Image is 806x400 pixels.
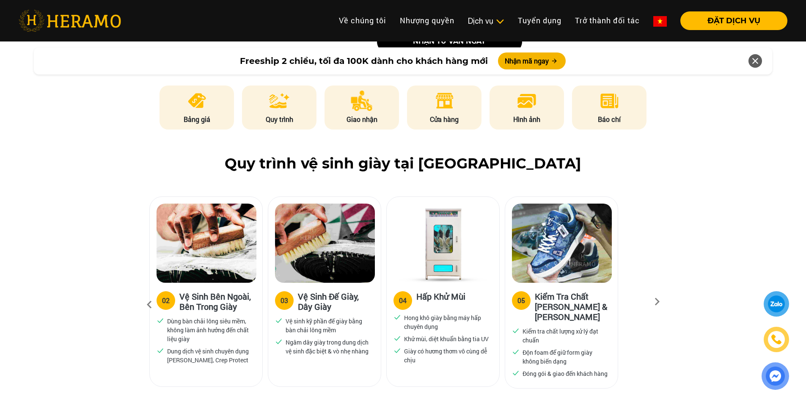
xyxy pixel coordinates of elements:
[653,16,667,27] img: vn-flag.png
[19,10,121,32] img: heramo-logo.png
[275,317,283,324] img: checked.svg
[332,11,393,30] a: Về chúng tôi
[286,338,371,356] p: Ngâm dây giày trong dung dịch vệ sinh đặc biệt & vò nhẹ nhàng
[764,327,789,352] a: phone-icon
[298,291,374,312] h3: Vệ Sinh Đế Giày, Dây Giày
[680,11,787,30] button: ĐẶT DỊCH VỤ
[512,327,520,334] img: checked.svg
[495,17,504,26] img: subToggleIcon
[523,327,608,345] p: Kiểm tra chất lượng xử lý đạt chuẩn
[535,291,611,322] h3: Kiểm Tra Chất [PERSON_NAME] & [PERSON_NAME]
[281,295,288,306] div: 03
[393,11,461,30] a: Nhượng quyền
[434,91,455,111] img: store.png
[517,295,525,306] div: 05
[167,317,253,343] p: Dùng bàn chải lông siêu mềm, không làm ảnh hưởng đến chất liệu giày
[393,347,401,354] img: checked.svg
[157,347,164,354] img: checked.svg
[393,204,493,283] img: Heramo quy trinh ve sinh hap khu mui giay bang may hap uv
[771,334,781,345] img: phone-icon
[179,291,256,312] h3: Vệ Sinh Bên Ngoài, Bên Trong Giày
[416,291,465,308] h3: Hấp Khử Mùi
[377,30,522,53] button: nhận tư vấn ngay
[240,55,488,67] span: Freeship 2 chiều, tối đa 100K dành cho khách hàng mới
[468,15,504,27] div: Dịch vụ
[568,11,646,30] a: Trở thành đối tác
[498,52,566,69] button: Nhận mã ngay
[512,348,520,356] img: checked.svg
[572,114,646,124] p: Báo chí
[157,317,164,324] img: checked.svg
[19,155,787,172] h2: Quy trình vệ sinh giày tại [GEOGRAPHIC_DATA]
[325,114,399,124] p: Giao nhận
[275,338,283,345] img: checked.svg
[242,114,316,124] p: Quy trình
[399,295,407,306] div: 04
[351,91,373,111] img: delivery.png
[275,204,375,283] img: Heramo quy trinh ve sinh de giay day giay
[167,347,253,364] p: Dung dịch vệ sinh chuyên dụng [PERSON_NAME], Crep Protect
[517,91,537,111] img: image.png
[404,347,490,364] p: Giày có hương thơm vô cùng dễ chịu
[674,17,787,25] a: ĐẶT DỊCH VỤ
[512,369,520,377] img: checked.svg
[393,334,401,342] img: checked.svg
[162,295,170,306] div: 02
[407,114,481,124] p: Cửa hàng
[393,313,401,321] img: checked.svg
[269,91,289,111] img: process.png
[512,204,612,283] img: Heramo quy trinh ve sinh kiem tra chat luong dong goi
[187,91,207,111] img: pricing.png
[160,114,234,124] p: Bảng giá
[286,317,371,334] p: Vệ sinh kỹ phần đế giày bằng bàn chải lông mềm
[523,369,608,378] p: Đóng gói & giao đến khách hàng
[511,11,568,30] a: Tuyển dụng
[490,114,564,124] p: Hình ảnh
[157,204,256,283] img: Heramo quy trinh ve sinh giay ben ngoai ben trong
[404,334,489,343] p: Khử mùi, diệt khuẩn bằng tia UV
[523,348,608,366] p: Độn foam để giữ form giày không biến dạng
[599,91,620,111] img: news.png
[404,313,490,331] p: Hong khô giày bằng máy hấp chuyên dụng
